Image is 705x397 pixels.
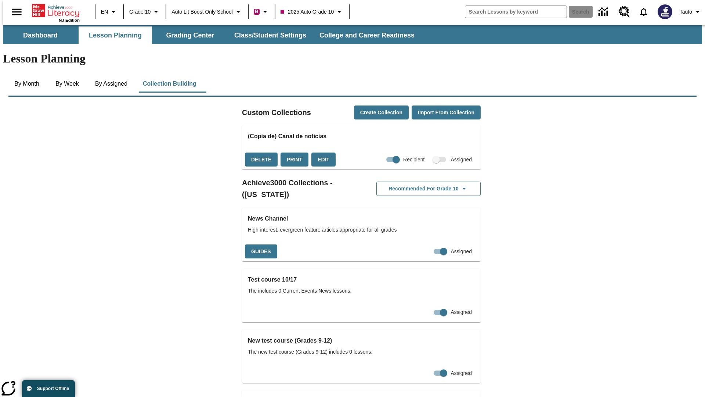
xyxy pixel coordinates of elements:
button: School: Auto Lit Boost only School, Select your school [169,5,246,18]
button: Support Offline [22,380,75,397]
button: Grade: Grade 10, Select a grade [126,5,163,18]
a: Notifications [634,2,653,21]
span: Tauto [680,8,692,16]
button: Class/Student Settings [228,26,312,44]
span: EN [101,8,108,16]
span: The includes 0 Current Events News lessons. [248,287,475,295]
h3: New test course (Grades 9-12) [248,336,475,346]
span: 2025 Auto Grade 10 [281,8,334,16]
button: Collection Building [137,75,202,93]
a: Home [32,3,80,18]
span: High-interest, evergreen feature articles appropriate for all grades [248,226,475,234]
button: By Week [49,75,86,93]
h2: Achieve3000 Collections - ([US_STATE]) [242,177,361,200]
span: Assigned [451,156,472,164]
button: By Assigned [89,75,133,93]
input: search field [465,6,567,18]
span: Grade 10 [129,8,151,16]
button: Delete [245,153,278,167]
span: Assigned [451,248,472,255]
span: B [255,7,258,16]
button: Select a new avatar [653,2,677,21]
button: Dashboard [4,26,77,44]
a: Resource Center, Will open in new tab [614,2,634,22]
h3: (Copia de) Canal de noticias [248,131,475,142]
span: The new test course (Grades 9-12) includes 0 lessons. [248,348,475,356]
h3: News Channel [248,214,475,224]
button: Class: 2025 Auto Grade 10, Select your class [278,5,347,18]
h2: Custom Collections [242,107,311,118]
button: By Month [8,75,45,93]
button: Print, will open in a new window [281,153,308,167]
img: Avatar [658,4,672,19]
div: SubNavbar [3,26,421,44]
h3: Test course 10/17 [248,275,475,285]
button: Boost Class color is violet red. Change class color [251,5,272,18]
span: Support Offline [37,386,69,391]
h1: Lesson Planning [3,52,702,65]
span: NJ Edition [59,18,80,22]
button: Lesson Planning [79,26,152,44]
span: Assigned [451,308,472,316]
button: Recommended for Grade 10 [376,182,481,196]
button: Language: EN, Select a language [98,5,121,18]
button: Import from Collection [412,105,481,120]
span: Recipient [403,156,424,164]
span: Assigned [451,369,472,377]
button: Create Collection [354,105,409,120]
button: Profile/Settings [677,5,705,18]
span: Auto Lit Boost only School [171,8,233,16]
a: Data Center [594,2,614,22]
button: College and Career Readiness [314,26,420,44]
button: Edit [311,153,336,167]
div: Home [32,3,80,22]
div: SubNavbar [3,25,702,44]
button: Guides [245,244,277,259]
button: Open side menu [6,1,28,23]
button: Grading Center [153,26,227,44]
